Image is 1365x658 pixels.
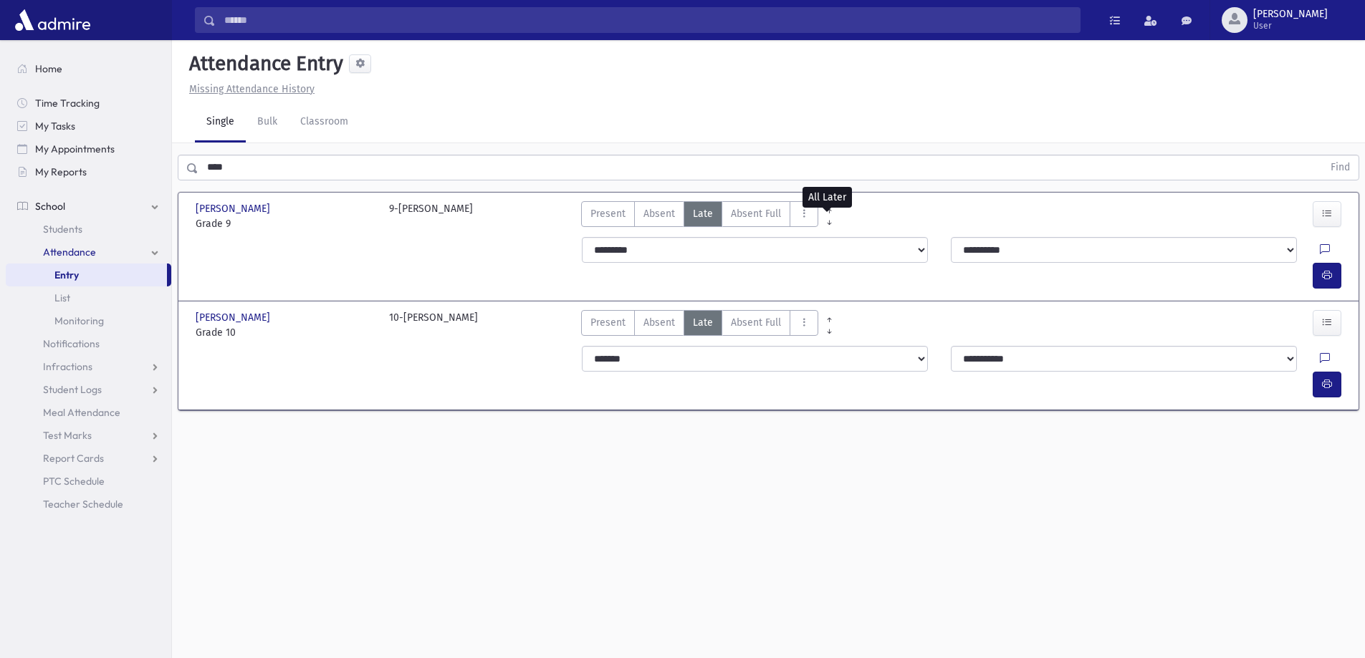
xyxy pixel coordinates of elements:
span: Present [590,315,626,330]
span: Late [693,206,713,221]
span: Time Tracking [35,97,100,110]
button: Find [1322,155,1359,180]
span: [PERSON_NAME] [1253,9,1328,20]
a: Home [6,57,171,80]
span: Notifications [43,337,100,350]
span: Student Logs [43,383,102,396]
span: School [35,200,65,213]
a: Single [195,102,246,142]
a: Infractions [6,355,171,378]
span: Grade 10 [196,325,375,340]
a: Time Tracking [6,92,171,115]
span: [PERSON_NAME] [196,201,273,216]
span: Absent Full [731,206,781,221]
a: Bulk [246,102,289,142]
a: Attendance [6,241,171,263]
span: Absent [643,206,675,221]
span: Test Marks [43,429,92,442]
a: Notifications [6,332,171,355]
a: Meal Attendance [6,401,171,424]
span: Infractions [43,360,92,373]
span: PTC Schedule [43,475,105,488]
span: My Appointments [35,142,115,155]
a: School [6,195,171,218]
span: Report Cards [43,452,104,465]
a: Missing Attendance History [183,83,315,95]
span: User [1253,20,1328,32]
a: Classroom [289,102,360,142]
span: Attendance [43,246,96,258]
div: 10-[PERSON_NAME] [389,310,478,340]
span: Teacher Schedule [43,498,123,511]
a: My Tasks [6,115,171,137]
span: Grade 9 [196,216,375,231]
a: Teacher Schedule [6,493,171,516]
a: My Appointments [6,137,171,160]
a: Monitoring [6,309,171,332]
input: Search [216,7,1080,33]
span: My Tasks [35,120,75,132]
span: Meal Attendance [43,406,120,419]
h5: Attendance Entry [183,52,343,76]
a: Report Cards [6,447,171,470]
a: List [6,286,171,309]
a: My Reports [6,160,171,183]
span: Absent Full [731,315,781,330]
a: Entry [6,263,167,286]
div: 9-[PERSON_NAME] [389,201,473,231]
span: Monitoring [54,314,104,327]
span: Absent [643,315,675,330]
span: Home [35,62,62,75]
span: Late [693,315,713,330]
span: List [54,291,70,304]
img: AdmirePro [11,6,94,34]
a: PTC Schedule [6,470,171,493]
a: Students [6,218,171,241]
span: Entry [54,268,79,281]
span: Present [590,206,626,221]
span: Students [43,223,82,236]
u: Missing Attendance History [189,83,315,95]
span: [PERSON_NAME] [196,310,273,325]
a: Student Logs [6,378,171,401]
div: AttTypes [581,310,818,340]
span: My Reports [35,165,87,178]
div: AttTypes [581,201,818,231]
div: All Later [803,187,852,208]
a: Test Marks [6,424,171,447]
